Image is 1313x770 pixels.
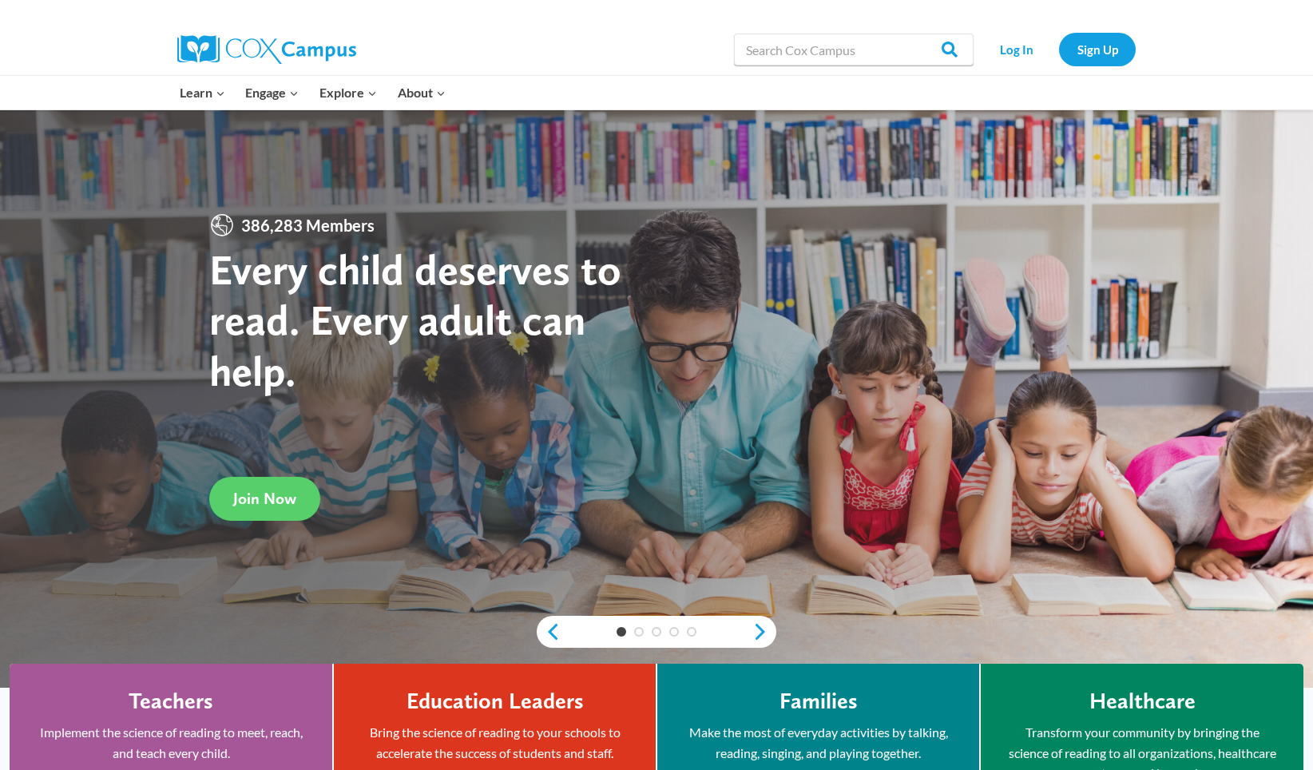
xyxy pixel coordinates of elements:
[982,33,1051,65] a: Log In
[537,622,561,641] a: previous
[669,627,679,637] a: 4
[209,477,320,521] a: Join Now
[233,489,296,508] span: Join Now
[245,82,299,103] span: Engage
[180,82,225,103] span: Learn
[617,627,626,637] a: 1
[177,35,356,64] img: Cox Campus
[1089,688,1196,715] h4: Healthcare
[652,627,661,637] a: 3
[634,627,644,637] a: 2
[681,722,955,763] p: Make the most of everyday activities by talking, reading, singing, and playing together.
[407,688,584,715] h4: Education Leaders
[734,34,974,65] input: Search Cox Campus
[235,212,381,238] span: 386,283 Members
[398,82,446,103] span: About
[752,622,776,641] a: next
[319,82,377,103] span: Explore
[1059,33,1136,65] a: Sign Up
[169,76,455,109] nav: Primary Navigation
[537,616,776,648] div: content slider buttons
[34,722,308,763] p: Implement the science of reading to meet, reach, and teach every child.
[687,627,696,637] a: 5
[982,33,1136,65] nav: Secondary Navigation
[779,688,858,715] h4: Families
[209,244,621,396] strong: Every child deserves to read. Every adult can help.
[358,722,632,763] p: Bring the science of reading to your schools to accelerate the success of students and staff.
[129,688,213,715] h4: Teachers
